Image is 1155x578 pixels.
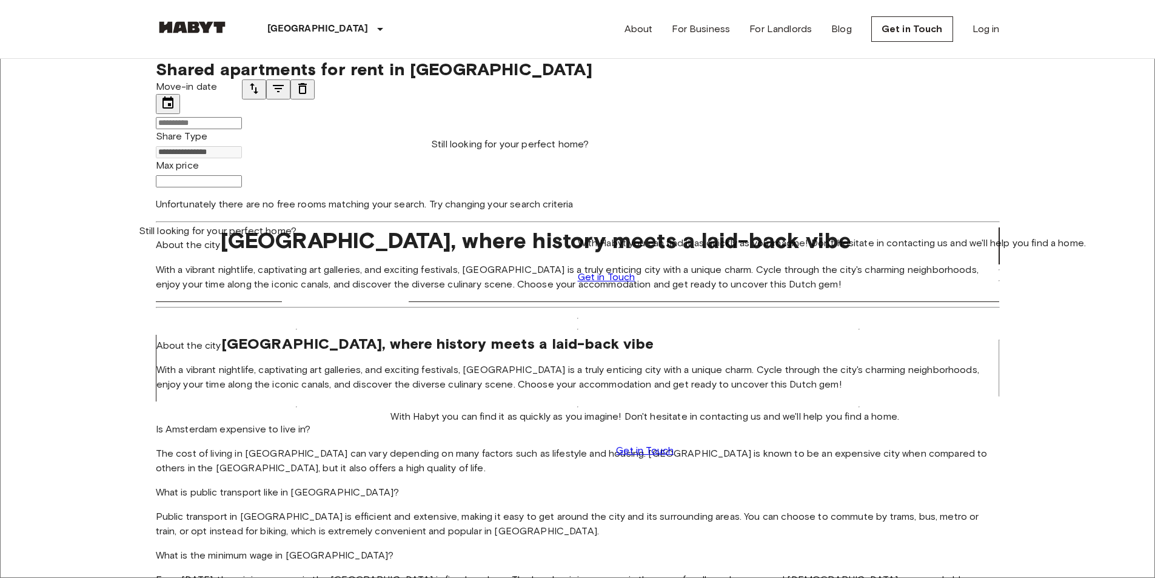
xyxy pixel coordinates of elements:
[156,21,229,33] img: Habyt
[390,409,899,424] span: With Habyt you can find it as quickly as you imagine! Don't hesitate in contacting us and we'll h...
[871,16,953,42] a: Get in Touch
[973,22,1000,36] a: Log in
[831,22,852,36] a: Blog
[431,137,589,152] span: Still looking for your perfect home?
[749,22,812,36] a: For Landlords
[672,22,730,36] a: For Business
[624,22,653,36] a: About
[267,22,369,36] p: [GEOGRAPHIC_DATA]
[616,443,674,458] a: Get in Touch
